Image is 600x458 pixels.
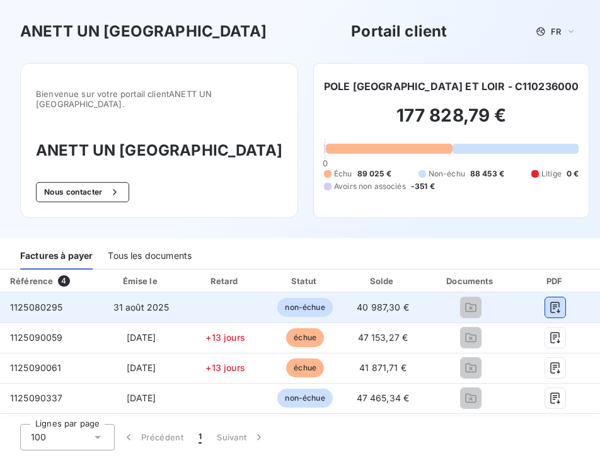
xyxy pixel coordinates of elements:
[191,424,209,450] button: 1
[10,392,63,403] span: 1125090337
[10,302,63,312] span: 1125080295
[286,358,324,377] span: échue
[551,26,561,37] span: FR
[429,168,465,180] span: Non-échu
[357,168,391,180] span: 89 025 €
[524,275,587,287] div: PDF
[127,392,156,403] span: [DATE]
[209,424,273,450] button: Suivant
[541,168,562,180] span: Litige
[20,243,93,270] div: Factures à payer
[10,362,62,373] span: 1125090061
[10,332,63,343] span: 1125090059
[205,332,245,343] span: +13 jours
[10,276,53,286] div: Référence
[36,182,129,202] button: Nous contacter
[36,139,282,162] h3: ANETT UN [GEOGRAPHIC_DATA]
[323,158,328,168] span: 0
[36,89,282,109] span: Bienvenue sur votre portail client ANETT UN [GEOGRAPHIC_DATA] .
[286,328,324,347] span: échue
[357,392,410,403] span: 47 465,34 €
[567,168,579,180] span: 0 €
[470,168,504,180] span: 88 453 €
[20,20,267,43] h3: ANETT UN [GEOGRAPHIC_DATA]
[334,181,406,192] span: Avoirs non associés
[277,389,332,408] span: non-échue
[113,302,170,312] span: 31 août 2025
[324,104,579,139] h2: 177 828,79 €
[411,181,435,192] span: -351 €
[268,275,342,287] div: Statut
[359,362,407,373] span: 41 871,71 €
[31,431,46,444] span: 100
[334,168,352,180] span: Échu
[351,20,447,43] h3: Portail client
[127,332,156,343] span: [DATE]
[324,79,579,94] h6: POLE [GEOGRAPHIC_DATA] ET LOIR - C110236000
[108,243,192,270] div: Tous les documents
[115,424,191,450] button: Précédent
[358,332,408,343] span: 47 153,27 €
[127,362,156,373] span: [DATE]
[100,275,183,287] div: Émise le
[199,431,202,444] span: 1
[424,275,518,287] div: Documents
[205,362,245,373] span: +13 jours
[347,275,419,287] div: Solde
[58,275,69,287] span: 4
[188,275,263,287] div: Retard
[357,302,409,312] span: 40 987,30 €
[277,298,332,317] span: non-échue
